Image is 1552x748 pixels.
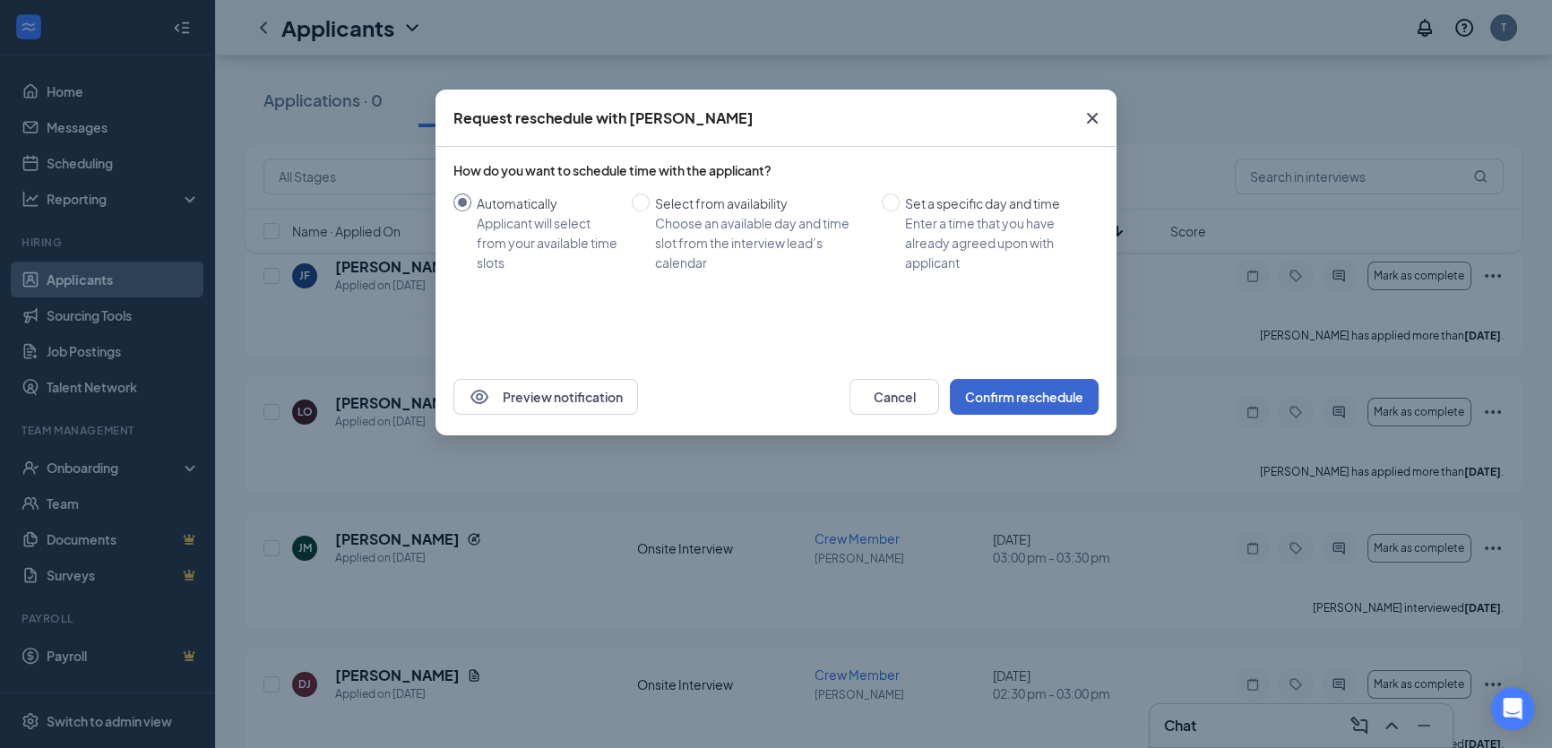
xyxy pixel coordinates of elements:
[1068,90,1117,147] button: Close
[1491,687,1534,730] div: Open Intercom Messenger
[950,379,1099,415] button: Confirm reschedule
[905,193,1084,213] div: Set a specific day and time
[655,193,867,213] div: Select from availability
[477,213,617,272] div: Applicant will select from your available time slots
[453,161,1099,179] div: How do you want to schedule time with the applicant?
[655,213,867,272] div: Choose an available day and time slot from the interview lead’s calendar
[1082,107,1103,129] svg: Cross
[477,193,617,213] div: Automatically
[905,213,1084,272] div: Enter a time that you have already agreed upon with applicant
[453,379,638,415] button: EyePreview notification
[453,108,754,128] div: Request reschedule with [PERSON_NAME]
[469,386,490,408] svg: Eye
[849,379,939,415] button: Cancel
